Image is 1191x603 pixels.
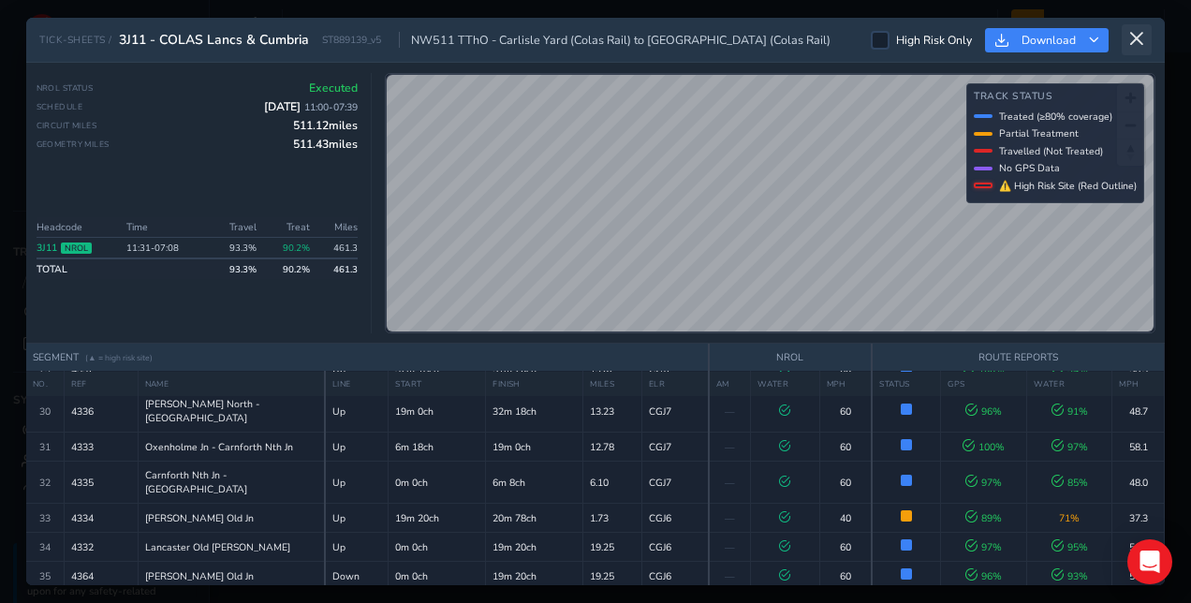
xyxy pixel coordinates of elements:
td: 0m 0ch [389,533,486,562]
th: WATER [750,372,819,397]
th: ELR [642,372,709,397]
span: — [725,440,735,454]
span: [DATE] [264,99,358,114]
td: 461.3 [316,258,358,279]
td: 48.7 [1112,390,1165,433]
span: 71 % [1059,511,1080,525]
td: 58.1 [1112,433,1165,462]
td: 13.23 [583,390,642,433]
span: — [725,476,735,490]
td: 1.73 [583,504,642,533]
span: — [725,404,735,419]
th: NROL [709,344,873,372]
td: 20m 78ch [486,504,583,533]
td: CGJ7 [642,462,709,504]
span: 11:00 - 07:39 [304,100,358,114]
span: [PERSON_NAME] North - [GEOGRAPHIC_DATA] [145,397,318,425]
td: 6m 18ch [389,433,486,462]
th: AM [709,372,751,397]
th: MILES [583,372,642,397]
td: Up [325,533,389,562]
span: 97 % [1051,440,1088,454]
td: CGJ7 [642,390,709,433]
th: WATER [1026,372,1112,397]
span: — [725,511,735,525]
td: 12.78 [583,433,642,462]
td: 48.0 [1112,462,1165,504]
th: Treat [262,217,316,238]
td: Up [325,462,389,504]
td: 40 [819,504,872,533]
span: Travelled (Not Treated) [999,144,1103,158]
td: 60 [819,462,872,504]
th: STATUS [872,372,940,397]
td: 90.2 % [262,258,316,279]
span: Partial Treatment [999,126,1079,140]
canvas: Map [387,75,1154,333]
td: 461.3 [316,238,358,259]
th: START [389,372,486,397]
th: MPH [819,372,872,397]
th: Miles [316,217,358,238]
span: 511.12 miles [293,118,358,133]
td: 6.10 [583,462,642,504]
span: 96 % [965,404,1002,419]
td: 6m 8ch [486,462,583,504]
td: CGJ6 [642,533,709,562]
th: ROUTE REPORTS [872,344,1164,372]
span: 85 % [1051,476,1088,490]
span: 100 % [963,440,1005,454]
td: 60 [819,433,872,462]
div: Open Intercom Messenger [1127,539,1172,584]
td: Up [325,504,389,533]
span: 511.43 miles [293,137,358,152]
th: Travel [209,217,262,238]
td: 32m 18ch [486,390,583,433]
th: LINE [325,372,389,397]
td: 0m 0ch [389,462,486,504]
td: 93.3 % [209,238,262,259]
span: Oxenholme Jn - Carnforth Nth Jn [145,440,293,454]
span: 97 % [965,476,1002,490]
span: [PERSON_NAME] Old Jn [145,511,254,525]
span: No GPS Data [999,161,1060,175]
span: 89 % [965,511,1002,525]
span: ⚠ High Risk Site (Red Outline) [999,179,1137,193]
th: FINISH [486,372,583,397]
span: Treated (≥80% coverage) [999,110,1112,124]
td: 60 [819,533,872,562]
td: 90.2% [262,238,316,259]
td: 19m 0ch [486,433,583,462]
td: 60 [819,390,872,433]
th: MPH [1112,372,1165,397]
td: 19m 20ch [486,533,583,562]
td: 19.25 [583,533,642,562]
td: Up [325,433,389,462]
th: NAME [138,372,325,397]
th: SEGMENT [26,344,709,372]
td: CGJ7 [642,433,709,462]
span: Carnforth Nth Jn - [GEOGRAPHIC_DATA] [145,468,318,496]
td: 37.3 [1112,504,1165,533]
td: 56.6 [1112,533,1165,562]
th: GPS [941,372,1027,397]
td: 19m 20ch [389,504,486,533]
td: Up [325,390,389,433]
td: 19m 0ch [389,390,486,433]
span: 91 % [1051,404,1088,419]
td: 93.3 % [209,258,262,279]
td: CGJ6 [642,504,709,533]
